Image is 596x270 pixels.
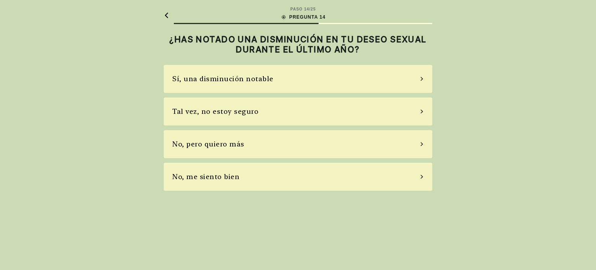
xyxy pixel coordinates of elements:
div: No, me siento bien [172,171,239,182]
h2: ¿HAS NOTADO UNA DISMINUCIÓN EN TU DESEO SEXUAL DURANTE EL ÚLTIMO AÑO? [164,34,432,55]
div: Tal vez, no estoy seguro [172,106,258,117]
div: PASO 14 / 25 [290,6,315,12]
div: No, pero quiero más [172,139,244,149]
div: PREGUNTA 14 [281,14,326,21]
div: Sí, una disminución notable [172,73,274,84]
